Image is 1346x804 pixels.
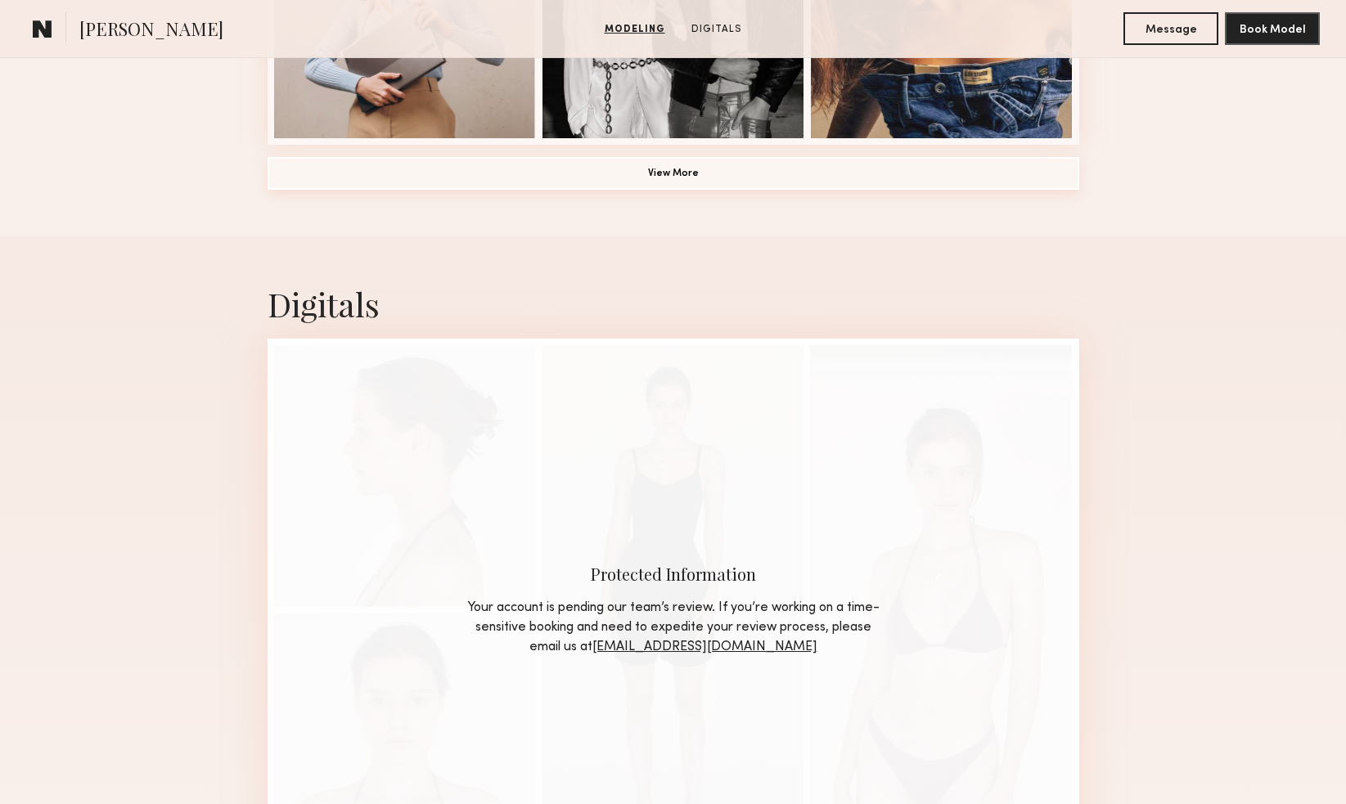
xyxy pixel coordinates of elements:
button: Book Model [1225,12,1320,45]
a: Book Model [1225,21,1320,35]
div: Your account is pending our team’s review. If you’re working on a time-sensitive booking and need... [465,598,882,657]
a: [EMAIL_ADDRESS][DOMAIN_NAME] [592,640,817,654]
button: Message [1123,12,1218,45]
button: View More [268,157,1079,190]
a: Modeling [598,22,672,37]
span: [PERSON_NAME] [79,16,223,45]
div: Digitals [268,282,1079,326]
a: Digitals [685,22,749,37]
div: Protected Information [465,563,882,585]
